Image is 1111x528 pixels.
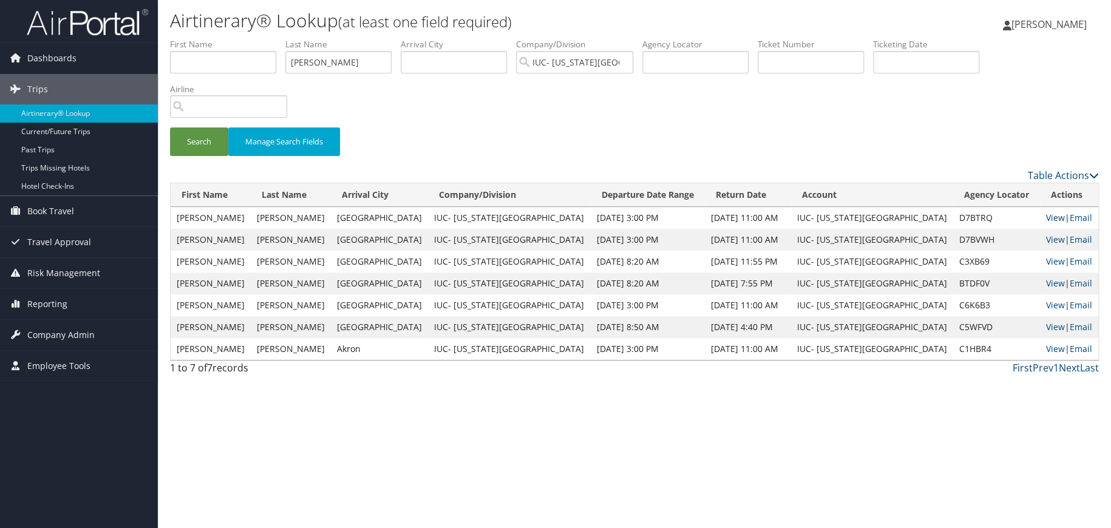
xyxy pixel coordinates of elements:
[953,272,1040,294] td: BTDF0V
[791,251,953,272] td: IUC- [US_STATE][GEOGRAPHIC_DATA]
[171,229,251,251] td: [PERSON_NAME]
[171,183,251,207] th: First Name: activate to sort column ascending
[251,272,331,294] td: [PERSON_NAME]
[170,8,789,33] h1: Airtinerary® Lookup
[953,338,1040,360] td: C1HBR4
[331,229,428,251] td: [GEOGRAPHIC_DATA]
[285,38,401,50] label: Last Name
[590,207,704,229] td: [DATE] 3:00 PM
[705,294,791,316] td: [DATE] 11:00 AM
[171,251,251,272] td: [PERSON_NAME]
[171,338,251,360] td: [PERSON_NAME]
[1070,321,1092,333] a: Email
[705,207,791,229] td: [DATE] 11:00 AM
[251,207,331,229] td: [PERSON_NAME]
[1070,234,1092,245] a: Email
[171,316,251,338] td: [PERSON_NAME]
[428,316,590,338] td: IUC- [US_STATE][GEOGRAPHIC_DATA]
[590,338,704,360] td: [DATE] 3:00 PM
[791,207,953,229] td: IUC- [US_STATE][GEOGRAPHIC_DATA]
[1080,361,1099,374] a: Last
[251,294,331,316] td: [PERSON_NAME]
[27,196,74,226] span: Book Travel
[170,127,228,156] button: Search
[331,183,428,207] th: Arrival City: activate to sort column ascending
[251,251,331,272] td: [PERSON_NAME]
[590,316,704,338] td: [DATE] 8:50 AM
[953,294,1040,316] td: C6K6B3
[27,227,91,257] span: Travel Approval
[228,127,340,156] button: Manage Search Fields
[516,38,642,50] label: Company/Division
[428,207,590,229] td: IUC- [US_STATE][GEOGRAPHIC_DATA]
[953,229,1040,251] td: D7BVWH
[27,258,100,288] span: Risk Management
[27,8,148,36] img: airportal-logo.png
[331,294,428,316] td: [GEOGRAPHIC_DATA]
[1070,299,1092,311] a: Email
[953,207,1040,229] td: D7BTRQ
[791,316,953,338] td: IUC- [US_STATE][GEOGRAPHIC_DATA]
[705,251,791,272] td: [DATE] 11:55 PM
[251,316,331,338] td: [PERSON_NAME]
[171,272,251,294] td: [PERSON_NAME]
[1040,338,1098,360] td: |
[331,272,428,294] td: [GEOGRAPHIC_DATA]
[1053,361,1059,374] a: 1
[791,229,953,251] td: IUC- [US_STATE][GEOGRAPHIC_DATA]
[1040,316,1098,338] td: |
[953,183,1040,207] th: Agency Locator: activate to sort column ascending
[953,251,1040,272] td: C3XB69
[1040,294,1098,316] td: |
[1046,234,1065,245] a: View
[1040,229,1098,251] td: |
[428,251,590,272] td: IUC- [US_STATE][GEOGRAPHIC_DATA]
[1040,183,1098,207] th: Actions
[791,183,953,207] th: Account: activate to sort column ascending
[251,229,331,251] td: [PERSON_NAME]
[705,229,791,251] td: [DATE] 11:00 AM
[170,360,389,381] div: 1 to 7 of records
[428,294,590,316] td: IUC- [US_STATE][GEOGRAPHIC_DATA]
[251,183,331,207] th: Last Name: activate to sort column ascending
[1046,321,1065,333] a: View
[331,316,428,338] td: [GEOGRAPHIC_DATA]
[1046,343,1065,354] a: View
[331,207,428,229] td: [GEOGRAPHIC_DATA]
[1046,277,1065,289] a: View
[590,294,704,316] td: [DATE] 3:00 PM
[705,338,791,360] td: [DATE] 11:00 AM
[873,38,988,50] label: Ticketing Date
[428,338,590,360] td: IUC- [US_STATE][GEOGRAPHIC_DATA]
[590,183,704,207] th: Departure Date Range: activate to sort column ascending
[428,272,590,294] td: IUC- [US_STATE][GEOGRAPHIC_DATA]
[27,43,76,73] span: Dashboards
[642,38,758,50] label: Agency Locator
[1059,361,1080,374] a: Next
[1046,299,1065,311] a: View
[170,38,285,50] label: First Name
[331,251,428,272] td: [GEOGRAPHIC_DATA]
[27,289,67,319] span: Reporting
[590,229,704,251] td: [DATE] 3:00 PM
[1033,361,1053,374] a: Prev
[207,361,212,374] span: 7
[758,38,873,50] label: Ticket Number
[428,183,590,207] th: Company/Division
[1070,212,1092,223] a: Email
[251,338,331,360] td: [PERSON_NAME]
[27,74,48,104] span: Trips
[705,183,791,207] th: Return Date: activate to sort column ascending
[1013,361,1033,374] a: First
[1070,277,1092,289] a: Email
[1046,212,1065,223] a: View
[791,338,953,360] td: IUC- [US_STATE][GEOGRAPHIC_DATA]
[590,272,704,294] td: [DATE] 8:20 AM
[331,338,428,360] td: Akron
[953,316,1040,338] td: C5WFVD
[171,207,251,229] td: [PERSON_NAME]
[1040,251,1098,272] td: |
[705,316,791,338] td: [DATE] 4:40 PM
[27,351,90,381] span: Employee Tools
[1003,6,1099,42] a: [PERSON_NAME]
